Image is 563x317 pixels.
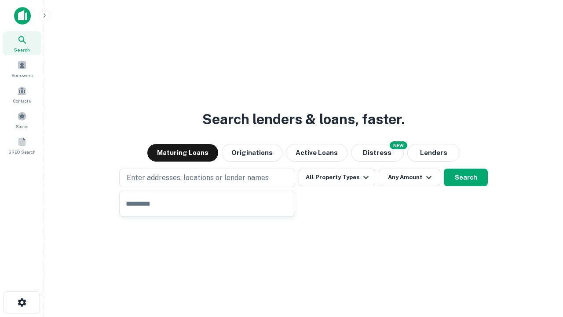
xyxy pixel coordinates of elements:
a: Search [3,31,41,55]
button: Any Amount [379,169,440,186]
iframe: Chat Widget [519,247,563,289]
span: Contacts [13,97,31,104]
a: Contacts [3,82,41,106]
span: Borrowers [11,72,33,79]
a: SREO Search [3,133,41,157]
button: Maturing Loans [147,144,218,162]
img: capitalize-icon.png [14,7,31,25]
button: Lenders [407,144,460,162]
span: SREO Search [8,148,36,155]
button: Active Loans [286,144,347,162]
span: Saved [16,123,29,130]
div: NEW [390,141,407,149]
a: Borrowers [3,57,41,81]
button: Originations [222,144,282,162]
p: Enter addresses, locations or lender names [127,173,269,183]
h3: Search lenders & loans, faster. [202,109,405,130]
button: Search [444,169,488,186]
button: All Property Types [299,169,375,186]
span: Search [14,46,30,53]
button: Search distressed loans with lien and other non-mortgage details. [351,144,404,162]
button: Enter addresses, locations or lender names [119,169,295,187]
a: Saved [3,108,41,132]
